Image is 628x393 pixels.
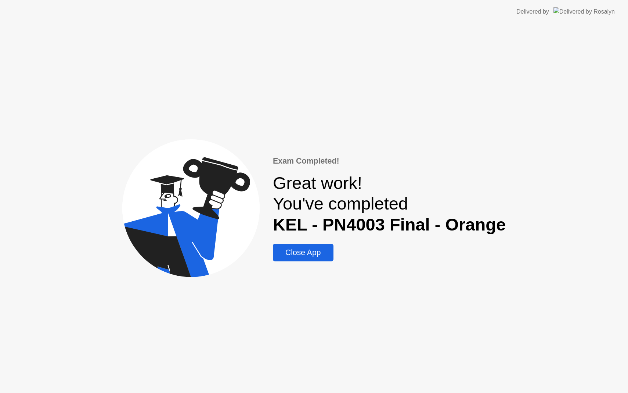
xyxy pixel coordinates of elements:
div: Close App [275,248,331,257]
button: Close App [273,244,333,261]
b: KEL - PN4003 Final - Orange [273,215,506,234]
div: Delivered by [516,7,549,16]
div: Exam Completed! [273,155,506,167]
div: Great work! You've completed [273,173,506,235]
img: Delivered by Rosalyn [553,7,615,16]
